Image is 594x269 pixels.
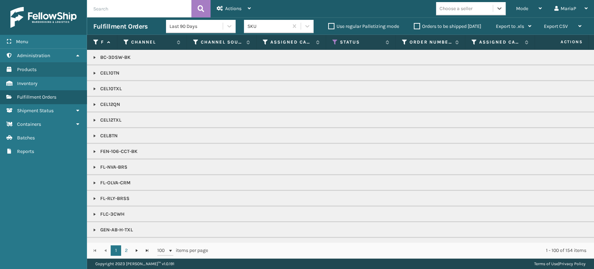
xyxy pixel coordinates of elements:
span: Containers [17,121,41,127]
a: Terms of Use [534,261,558,266]
div: | [534,259,586,269]
span: Go to the next page [134,248,140,253]
span: Products [17,67,37,72]
span: Go to the last page [144,248,150,253]
span: Menu [16,39,28,45]
a: Go to the last page [142,245,152,256]
span: Inventory [17,80,38,86]
label: Order Number [410,39,452,45]
span: Fulfillment Orders [17,94,56,100]
span: Export CSV [544,23,568,29]
h3: Fulfillment Orders [93,22,148,31]
div: Choose a seller [439,5,473,12]
div: 1 - 100 of 154 items [218,247,586,254]
label: Fulfillment Order Id [101,39,104,45]
img: logo [10,7,77,28]
label: Assigned Carrier Service [270,39,312,45]
label: Assigned Carrier [479,39,521,45]
label: Orders to be shipped [DATE] [414,23,481,29]
label: Status [340,39,382,45]
span: items per page [157,245,208,256]
label: Channel Source [201,39,243,45]
p: Copyright 2023 [PERSON_NAME]™ v 1.0.191 [95,259,174,269]
a: Go to the next page [132,245,142,256]
span: 100 [157,247,168,254]
span: Reports [17,148,34,154]
a: 2 [121,245,132,256]
span: Actions [538,36,587,48]
label: Channel [131,39,173,45]
a: Privacy Policy [559,261,586,266]
span: Batches [17,135,35,141]
span: Administration [17,53,50,59]
div: Last 90 Days [169,23,223,30]
a: 1 [111,245,121,256]
label: Use regular Palletizing mode [328,23,399,29]
span: Export to .xls [496,23,524,29]
span: Actions [225,6,241,11]
span: Shipment Status [17,108,54,114]
span: Mode [516,6,528,11]
div: SKU [247,23,289,30]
